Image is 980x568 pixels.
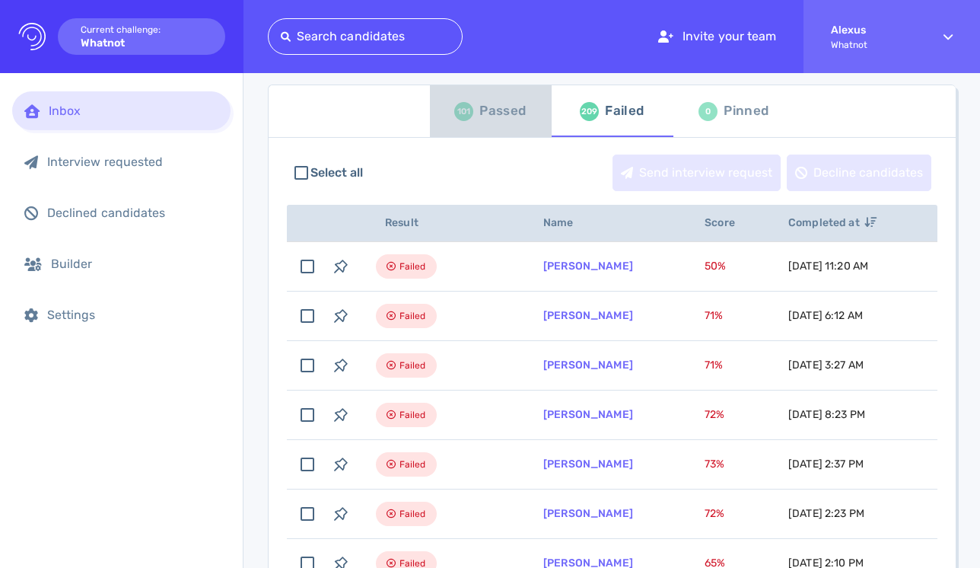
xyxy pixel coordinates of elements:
a: [PERSON_NAME] [543,507,633,520]
a: [PERSON_NAME] [543,309,633,322]
span: Select all [310,164,364,182]
div: Failed [605,100,644,123]
strong: Alexus [831,24,916,37]
span: Whatnot [831,40,916,50]
span: [DATE] 11:20 AM [788,260,868,273]
a: [PERSON_NAME] [543,458,633,471]
button: Send interview request [612,155,781,191]
span: [DATE] 3:27 AM [788,359,864,372]
div: 209 [580,102,599,121]
div: Declined candidates [47,206,218,220]
a: [PERSON_NAME] [543,260,633,273]
span: 72 % [705,507,724,520]
div: Builder [51,257,218,271]
a: [PERSON_NAME] [543,408,633,421]
span: Failed [399,505,426,523]
div: Interview requested [47,155,218,169]
span: 50 % [705,260,726,273]
span: Failed [399,307,426,325]
span: Completed at [788,216,877,229]
div: 101 [454,102,473,121]
span: [DATE] 6:12 AM [788,309,863,322]
span: 73 % [705,458,724,471]
th: Result [358,205,525,242]
span: Failed [399,406,426,424]
span: 71 % [705,359,723,372]
span: 72 % [705,408,724,421]
div: Inbox [49,104,218,118]
div: Settings [47,308,218,322]
span: Score [705,216,752,229]
div: Send interview request [613,155,780,190]
div: Pinned [724,100,768,123]
div: 0 [698,102,717,121]
span: [DATE] 2:23 PM [788,507,864,520]
span: [DATE] 8:23 PM [788,408,865,421]
div: Decline candidates [787,155,931,190]
span: 71 % [705,309,723,322]
span: Name [543,216,590,229]
div: Passed [479,100,526,123]
span: Failed [399,455,426,474]
a: [PERSON_NAME] [543,359,633,372]
button: Decline candidates [787,155,931,191]
span: Failed [399,356,426,375]
span: Failed [399,257,426,276]
span: [DATE] 2:37 PM [788,458,864,471]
